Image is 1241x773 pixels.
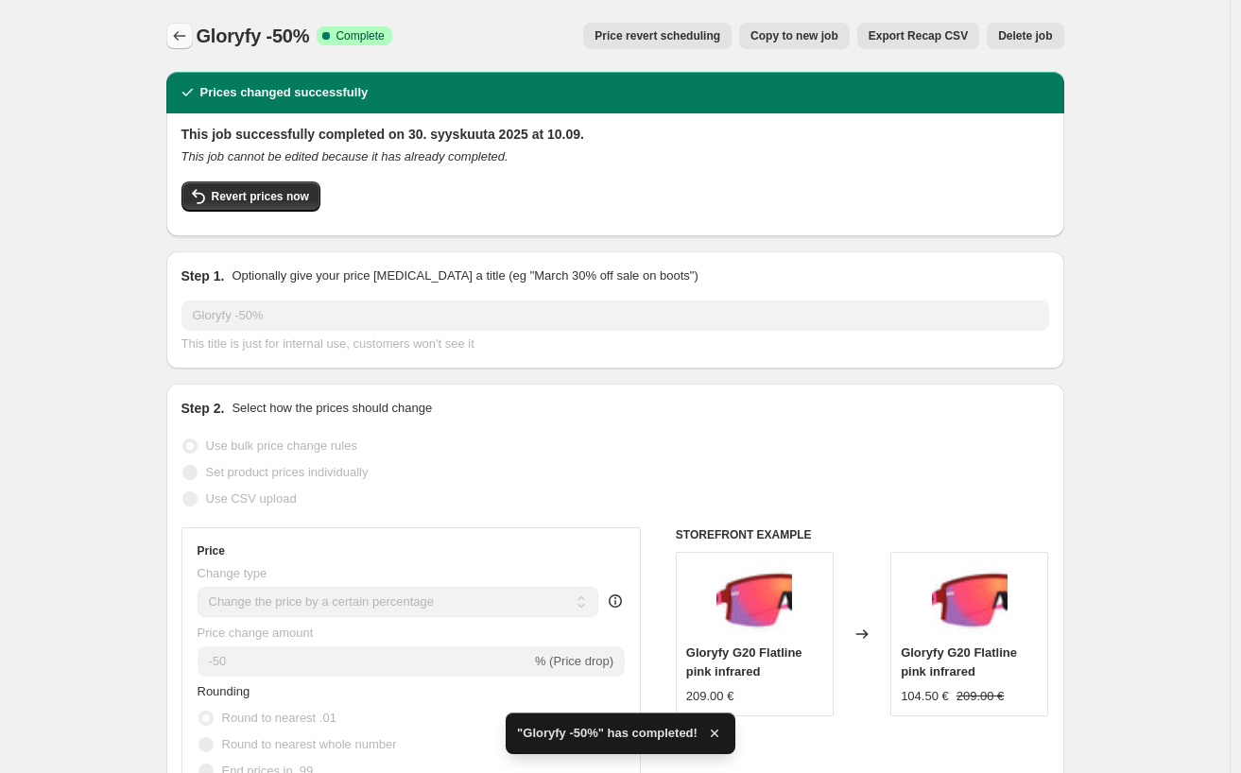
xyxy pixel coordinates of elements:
span: Use CSV upload [206,491,297,506]
button: Price change jobs [166,23,193,49]
span: Revert prices now [212,189,309,204]
span: Set product prices individually [206,465,369,479]
span: Rounding [198,684,250,698]
img: gloryfy-g20-flatline-pink-infrared-bonge-fi-1_2000x_adede2ae-9e81-4e8d-9ac1-4ecffa8581c4_80x.webp [932,562,1008,638]
span: Price revert scheduling [595,28,720,43]
button: Copy to new job [739,23,850,49]
div: 209.00 € [686,687,734,706]
span: Use bulk price change rules [206,438,357,453]
img: gloryfy-g20-flatline-pink-infrared-bonge-fi-1_2000x_adede2ae-9e81-4e8d-9ac1-4ecffa8581c4_80x.webp [716,562,792,638]
span: Gloryfy G20 Flatline pink infrared [686,645,802,679]
button: Delete job [987,23,1063,49]
h6: STOREFRONT EXAMPLE [676,527,1049,542]
i: This job cannot be edited because it has already completed. [181,149,508,163]
span: Delete job [998,28,1052,43]
button: Price revert scheduling [583,23,732,49]
span: Gloryfy -50% [197,26,310,46]
span: "Gloryfy -50%" has completed! [517,724,698,743]
span: Price change amount [198,626,314,640]
p: Select how the prices should change [232,399,432,418]
button: Export Recap CSV [857,23,979,49]
h3: Price [198,543,225,558]
span: Round to nearest .01 [222,711,336,725]
span: Gloryfy G20 Flatline pink infrared [901,645,1017,679]
h2: Prices changed successfully [200,83,369,102]
span: % (Price drop) [535,654,613,668]
span: Round to nearest whole number [222,737,397,751]
span: This title is just for internal use, customers won't see it [181,336,474,351]
input: 30% off holiday sale [181,301,1049,331]
span: Change type [198,566,267,580]
p: Optionally give your price [MEDICAL_DATA] a title (eg "March 30% off sale on boots") [232,266,698,285]
strike: 209.00 € [957,687,1005,706]
div: help [606,592,625,610]
div: 104.50 € [901,687,949,706]
span: Export Recap CSV [869,28,968,43]
button: Revert prices now [181,181,320,212]
span: Copy to new job [750,28,838,43]
input: -15 [198,646,531,677]
span: Complete [336,28,384,43]
h2: Step 1. [181,266,225,285]
h2: Step 2. [181,399,225,418]
h2: This job successfully completed on 30. syyskuuta 2025 at 10.09. [181,125,1049,144]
